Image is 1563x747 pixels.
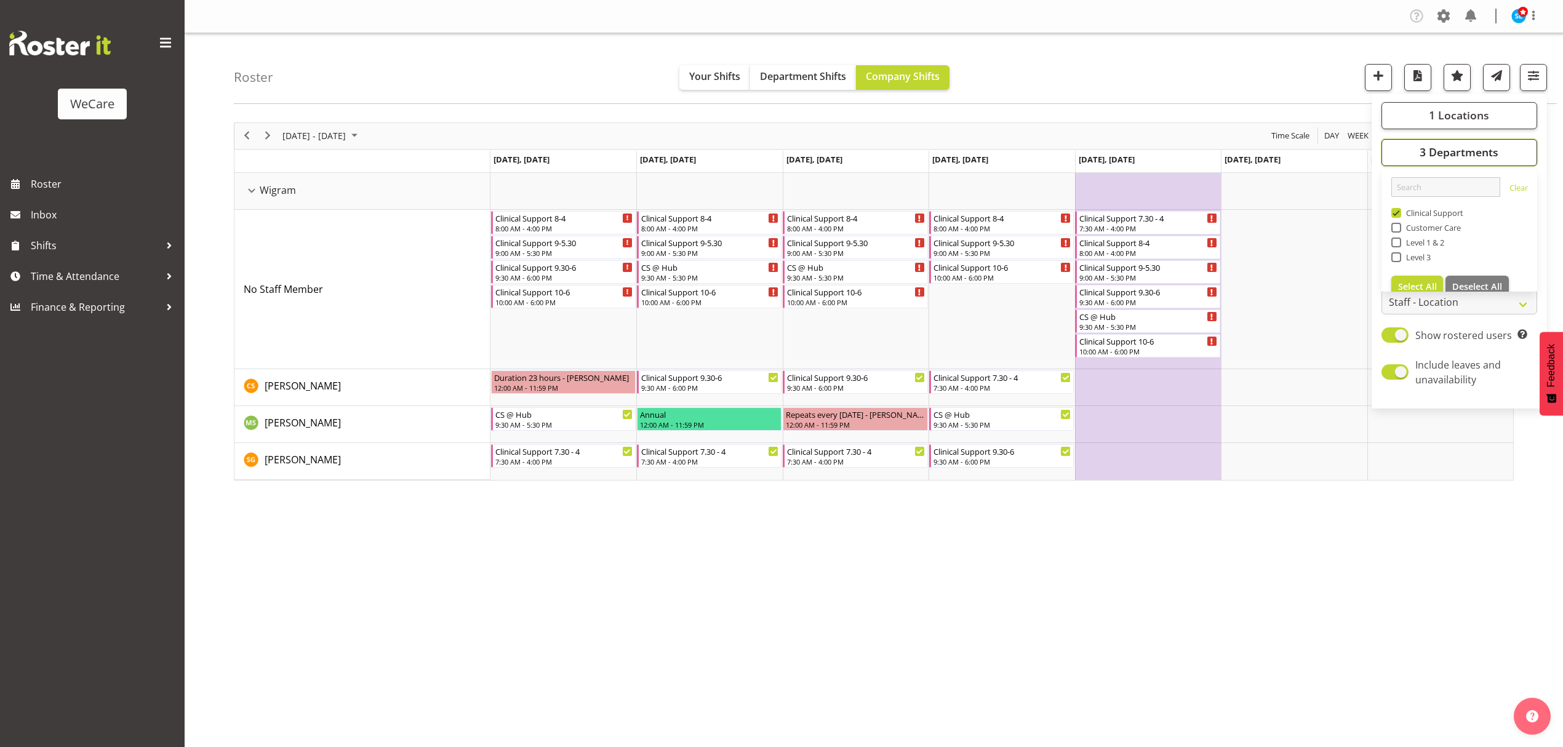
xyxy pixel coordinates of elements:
[495,286,633,298] div: Clinical Support 10-6
[1420,145,1498,159] span: 3 Departments
[1079,297,1217,307] div: 9:30 AM - 6:00 PM
[933,261,1071,273] div: Clinical Support 10-6
[641,371,778,383] div: Clinical Support 9.30-6
[1075,334,1220,358] div: No Staff Member"s event - Clinical Support 10-6 Begin From Friday, November 14, 2025 at 10:00:00 ...
[1365,64,1392,91] button: Add a new shift
[750,65,856,90] button: Department Shifts
[783,211,927,234] div: No Staff Member"s event - Clinical Support 8-4 Begin From Wednesday, November 12, 2025 at 8:00:00...
[1401,223,1461,233] span: Customer Care
[491,444,636,468] div: Sanjita Gurung"s event - Clinical Support 7.30 - 4 Begin From Monday, November 10, 2025 at 7:30:0...
[490,173,1513,480] table: Timeline Week of November 10, 2025
[1401,238,1445,247] span: Level 1 & 2
[933,457,1071,466] div: 9:30 AM - 6:00 PM
[495,261,633,273] div: Clinical Support 9.30-6
[933,420,1071,429] div: 9:30 AM - 5:30 PM
[1381,102,1537,129] button: 1 Locations
[933,408,1071,420] div: CS @ Hub
[1323,128,1340,143] span: Day
[491,370,636,394] div: Catherine Stewart"s event - Duration 23 hours - Catherine Stewart Begin From Monday, November 10,...
[1445,276,1509,298] button: Deselect All
[641,236,778,249] div: Clinical Support 9-5.30
[1322,128,1341,143] button: Timeline Day
[783,444,927,468] div: Sanjita Gurung"s event - Clinical Support 7.30 - 4 Begin From Wednesday, November 12, 2025 at 7:3...
[1415,329,1512,342] span: Show rostered users
[1444,64,1471,91] button: Highlight an important date within the roster.
[929,370,1074,394] div: Catherine Stewart"s event - Clinical Support 7.30 - 4 Begin From Thursday, November 13, 2025 at 7...
[787,261,924,273] div: CS @ Hub
[1079,248,1217,258] div: 8:00 AM - 4:00 PM
[637,444,781,468] div: Sanjita Gurung"s event - Clinical Support 7.30 - 4 Begin From Tuesday, November 11, 2025 at 7:30:...
[1483,64,1510,91] button: Send a list of all shifts for the selected filtered period to all rostered employees.
[491,236,636,259] div: No Staff Member"s event - Clinical Support 9-5.30 Begin From Monday, November 10, 2025 at 9:00:00...
[260,183,296,198] span: Wigram
[1079,236,1217,249] div: Clinical Support 8-4
[933,273,1071,282] div: 10:00 AM - 6:00 PM
[31,236,160,255] span: Shifts
[787,212,924,224] div: Clinical Support 8-4
[637,211,781,234] div: No Staff Member"s event - Clinical Support 8-4 Begin From Tuesday, November 11, 2025 at 8:00:00 A...
[787,236,924,249] div: Clinical Support 9-5.30
[234,369,490,406] td: Catherine Stewart resource
[637,407,781,431] div: Mehreen Sardar"s event - Annual Begin From Tuesday, November 11, 2025 at 12:00:00 AM GMT+13:00 En...
[257,123,278,149] div: next period
[1511,9,1526,23] img: sarah-lamont10911.jpg
[495,223,633,233] div: 8:00 AM - 4:00 PM
[491,407,636,431] div: Mehreen Sardar"s event - CS @ Hub Begin From Monday, November 10, 2025 at 9:30:00 AM GMT+13:00 En...
[265,416,341,429] span: [PERSON_NAME]
[783,285,927,308] div: No Staff Member"s event - Clinical Support 10-6 Begin From Wednesday, November 12, 2025 at 10:00:...
[933,445,1071,457] div: Clinical Support 9.30-6
[1452,281,1502,292] span: Deselect All
[641,286,778,298] div: Clinical Support 10-6
[278,123,365,149] div: November 10 - 16, 2025
[265,415,341,430] a: [PERSON_NAME]
[491,211,636,234] div: No Staff Member"s event - Clinical Support 8-4 Begin From Monday, November 10, 2025 at 8:00:00 AM...
[1079,286,1217,298] div: Clinical Support 9.30-6
[239,128,255,143] button: Previous
[495,408,633,420] div: CS @ Hub
[641,457,778,466] div: 7:30 AM - 4:00 PM
[787,297,924,307] div: 10:00 AM - 6:00 PM
[787,457,924,466] div: 7:30 AM - 4:00 PM
[783,236,927,259] div: No Staff Member"s event - Clinical Support 9-5.30 Begin From Wednesday, November 12, 2025 at 9:00...
[641,212,778,224] div: Clinical Support 8-4
[234,70,273,84] h4: Roster
[1269,128,1312,143] button: Time Scale
[495,457,633,466] div: 7:30 AM - 4:00 PM
[641,223,778,233] div: 8:00 AM - 4:00 PM
[1225,154,1281,165] span: [DATE], [DATE]
[265,379,341,393] span: [PERSON_NAME]
[787,223,924,233] div: 8:00 AM - 4:00 PM
[1540,332,1563,415] button: Feedback - Show survey
[637,236,781,259] div: No Staff Member"s event - Clinical Support 9-5.30 Begin From Tuesday, November 11, 2025 at 9:00:0...
[637,370,781,394] div: Catherine Stewart"s event - Clinical Support 9.30-6 Begin From Tuesday, November 11, 2025 at 9:30...
[1401,208,1464,218] span: Clinical Support
[1526,710,1538,722] img: help-xxl-2.png
[1079,346,1217,356] div: 10:00 AM - 6:00 PM
[31,175,178,193] span: Roster
[929,211,1074,234] div: No Staff Member"s event - Clinical Support 8-4 Begin From Thursday, November 13, 2025 at 8:00:00 ...
[856,65,949,90] button: Company Shifts
[679,65,750,90] button: Your Shifts
[31,298,160,316] span: Finance & Reporting
[1079,212,1217,224] div: Clinical Support 7.30 - 4
[787,273,924,282] div: 9:30 AM - 5:30 PM
[1429,108,1489,122] span: 1 Locations
[640,408,778,420] div: Annual
[281,128,347,143] span: [DATE] - [DATE]
[787,371,924,383] div: Clinical Support 9.30-6
[234,122,1514,481] div: Timeline Week of November 10, 2025
[260,128,276,143] button: Next
[1079,261,1217,273] div: Clinical Support 9-5.30
[281,128,363,143] button: November 2025
[933,223,1071,233] div: 8:00 AM - 4:00 PM
[787,445,924,457] div: Clinical Support 7.30 - 4
[637,260,781,284] div: No Staff Member"s event - CS @ Hub Begin From Tuesday, November 11, 2025 at 9:30:00 AM GMT+13:00 ...
[495,420,633,429] div: 9:30 AM - 5:30 PM
[786,154,842,165] span: [DATE], [DATE]
[640,154,696,165] span: [DATE], [DATE]
[1075,285,1220,308] div: No Staff Member"s event - Clinical Support 9.30-6 Begin From Friday, November 14, 2025 at 9:30:00...
[244,282,323,296] span: No Staff Member
[1079,310,1217,322] div: CS @ Hub
[929,407,1074,431] div: Mehreen Sardar"s event - CS @ Hub Begin From Thursday, November 13, 2025 at 9:30:00 AM GMT+13:00 ...
[783,370,927,394] div: Catherine Stewart"s event - Clinical Support 9.30-6 Begin From Wednesday, November 12, 2025 at 9:...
